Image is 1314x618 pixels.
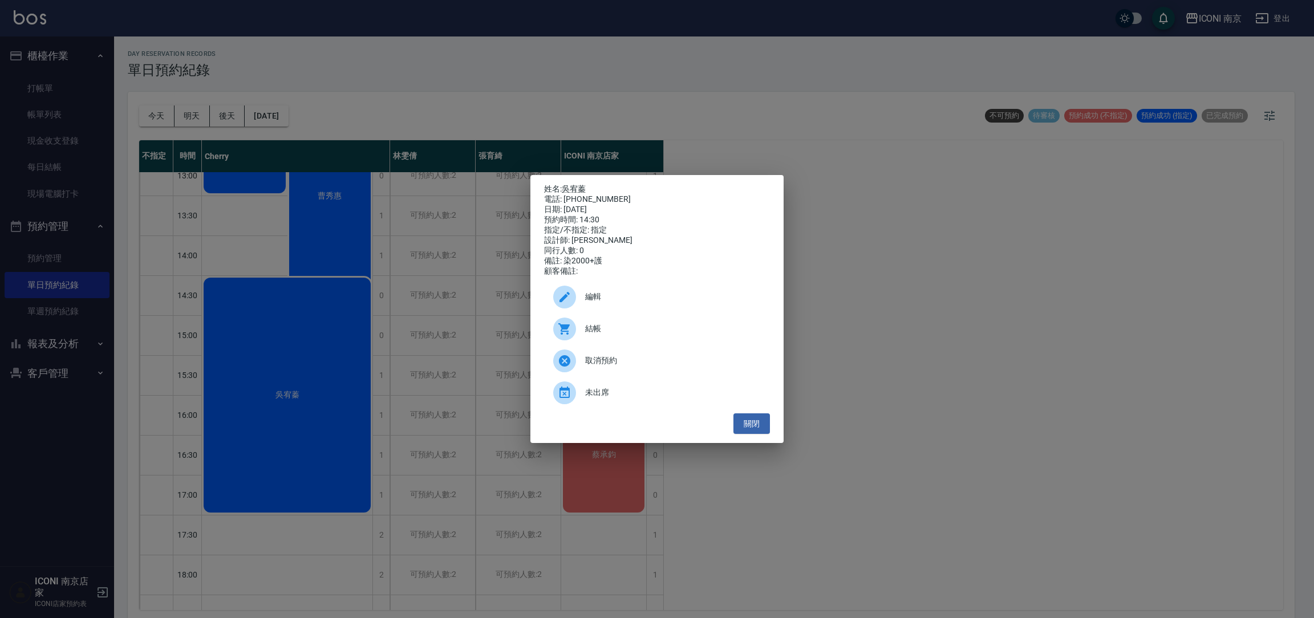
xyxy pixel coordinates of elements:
[585,355,761,367] span: 取消預約
[544,345,770,377] div: 取消預約
[544,205,770,215] div: 日期: [DATE]
[544,266,770,277] div: 顧客備註:
[733,413,770,434] button: 關閉
[544,215,770,225] div: 預約時間: 14:30
[544,194,770,205] div: 電話: [PHONE_NUMBER]
[544,313,770,345] a: 結帳
[544,184,770,194] p: 姓名:
[544,235,770,246] div: 設計師: [PERSON_NAME]
[585,387,761,399] span: 未出席
[544,281,770,313] div: 編輯
[585,291,761,303] span: 編輯
[562,184,586,193] a: 吳宥蓁
[544,225,770,235] div: 指定/不指定: 指定
[544,256,770,266] div: 備註: 染2000+護
[585,323,761,335] span: 結帳
[544,246,770,256] div: 同行人數: 0
[544,377,770,409] div: 未出席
